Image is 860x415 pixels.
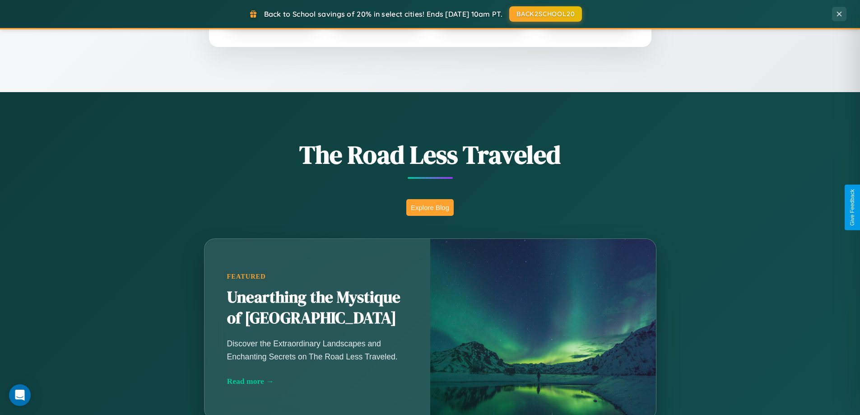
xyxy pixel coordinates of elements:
[159,137,701,172] h1: The Road Less Traveled
[227,273,408,280] div: Featured
[264,9,502,19] span: Back to School savings of 20% in select cities! Ends [DATE] 10am PT.
[509,6,582,22] button: BACK2SCHOOL20
[406,199,454,216] button: Explore Blog
[849,189,855,226] div: Give Feedback
[227,337,408,363] p: Discover the Extraordinary Landscapes and Enchanting Secrets on The Road Less Traveled.
[227,287,408,329] h2: Unearthing the Mystique of [GEOGRAPHIC_DATA]
[227,377,408,386] div: Read more →
[9,384,31,406] div: Open Intercom Messenger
